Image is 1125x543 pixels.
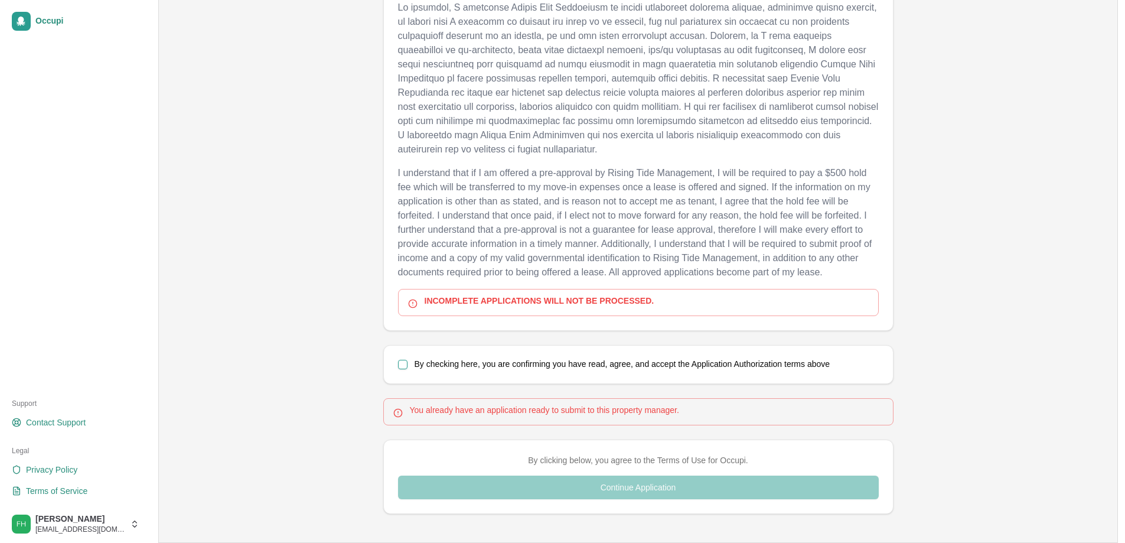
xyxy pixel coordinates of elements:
span: [EMAIL_ADDRESS][DOMAIN_NAME] [35,525,125,534]
span: Occupi [35,16,139,27]
label: By checking here, you are confirming you have read, agree, and accept the Application Authorizati... [415,360,830,368]
a: Contact Support [7,413,144,432]
div: Legal [7,441,144,460]
span: [PERSON_NAME] [35,514,125,525]
p: I understand that if I am offered a pre-approval by Rising Tide Management, I will be required to... [398,166,879,279]
div: You already have an application ready to submit to this property manager. [393,404,883,416]
a: Occupi [7,7,144,35]
button: Foster Hodges[PERSON_NAME][EMAIL_ADDRESS][DOMAIN_NAME] [7,510,144,538]
span: Contact Support [26,417,86,428]
img: Foster Hodges [12,515,31,534]
div: INCOMPLETE APPLICATIONS WILL NOT BE PROCESSED. [408,295,869,307]
span: Terms of Service [26,485,87,497]
a: Privacy Policy [7,460,144,479]
a: Terms of Service [7,482,144,500]
p: Lo ipsumdol, S ametconse Adipis Elit Seddoeiusm te incidi utlaboreet dolorema aliquae, adminimve ... [398,1,879,157]
p: By clicking below, you agree to the Terms of Use for Occupi. [398,454,879,466]
span: Privacy Policy [26,464,77,476]
div: Support [7,394,144,413]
